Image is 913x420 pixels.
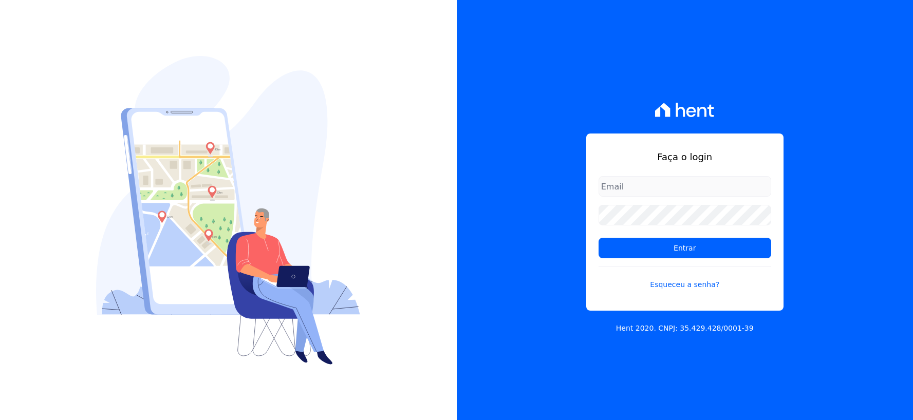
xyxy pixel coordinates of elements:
input: Entrar [599,238,771,258]
h1: Faça o login [599,150,771,164]
img: Login [96,56,360,365]
input: Email [599,176,771,197]
a: Esqueceu a senha? [599,266,771,290]
p: Hent 2020. CNPJ: 35.429.428/0001-39 [616,323,754,334]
